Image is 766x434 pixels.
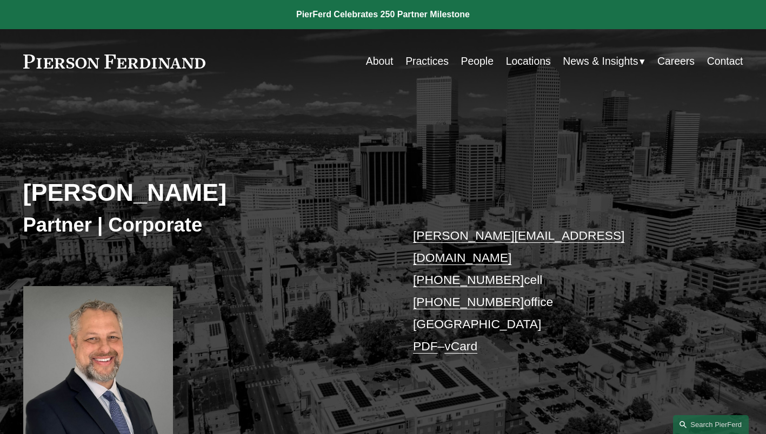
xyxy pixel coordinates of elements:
h2: [PERSON_NAME] [23,178,383,207]
a: folder dropdown [563,51,645,72]
span: News & Insights [563,52,638,71]
a: Locations [506,51,551,72]
a: [PERSON_NAME][EMAIL_ADDRESS][DOMAIN_NAME] [413,228,624,265]
h3: Partner | Corporate [23,213,383,237]
a: About [366,51,394,72]
p: cell office [GEOGRAPHIC_DATA] – [413,225,713,357]
a: Contact [707,51,743,72]
a: People [461,51,494,72]
a: PDF [413,339,438,353]
a: [PHONE_NUMBER] [413,273,524,287]
a: Search this site [673,415,749,434]
a: Careers [657,51,695,72]
a: [PHONE_NUMBER] [413,295,524,309]
a: vCard [444,339,477,353]
a: Practices [405,51,449,72]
